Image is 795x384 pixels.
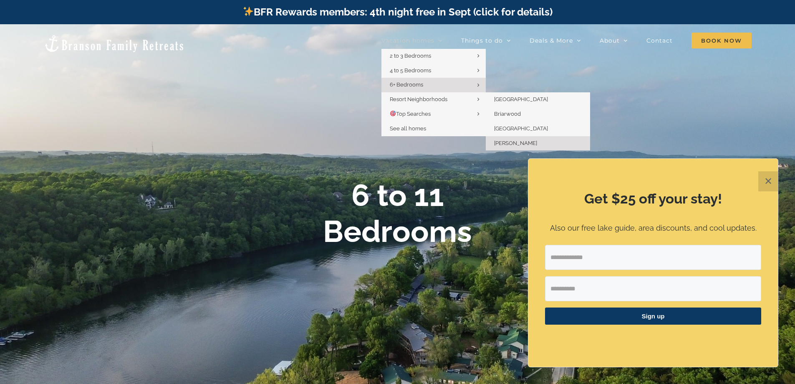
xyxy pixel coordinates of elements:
span: Deals & More [530,38,573,43]
a: Things to do [461,32,511,49]
span: Resort Neighborhoods [390,96,447,102]
a: Contact [646,32,673,49]
input: Email Address [545,245,761,270]
span: Briarwood [494,111,521,117]
span: About [600,38,620,43]
img: Branson Family Retreats Logo [43,34,185,53]
span: 2 to 3 Bedrooms [390,53,431,59]
a: [GEOGRAPHIC_DATA] [486,122,590,136]
a: See all homes [381,122,486,136]
span: Book Now [692,33,752,48]
span: [PERSON_NAME] [494,140,537,146]
a: 6+ Bedrooms [381,78,486,92]
a: About [600,32,628,49]
a: 2 to 3 Bedrooms [381,49,486,64]
span: [GEOGRAPHIC_DATA] [494,96,548,102]
h2: Get $25 off your stay! [545,189,761,209]
input: First Name [545,276,761,301]
a: [GEOGRAPHIC_DATA] [486,92,590,107]
a: Resort Neighborhoods [381,92,486,107]
span: 4 to 5 Bedrooms [390,67,431,74]
b: 6 to 11 Bedrooms [323,178,472,249]
a: Book Now [692,32,752,49]
p: ​ [545,335,761,344]
a: Deals & More [530,32,581,49]
a: [PERSON_NAME] [486,136,590,151]
span: 6+ Bedrooms [390,81,423,88]
img: ✨ [243,6,253,16]
a: Briarwood [486,107,590,122]
button: Sign up [545,308,761,325]
span: Things to do [461,38,503,43]
a: 🎯Top Searches [381,107,486,122]
span: [GEOGRAPHIC_DATA] [494,125,548,132]
a: BFR Rewards members: 4th night free in Sept (click for details) [242,6,553,18]
button: Close [758,171,778,191]
span: See all homes [390,125,426,132]
p: Also our free lake guide, area discounts, and cool updates. [545,222,761,234]
nav: Main Menu [381,32,752,49]
img: 🎯 [390,111,396,116]
a: 4 to 5 Bedrooms [381,64,486,78]
span: Top Searches [390,111,431,117]
span: Vacation homes [381,38,434,43]
span: Contact [646,38,673,43]
a: Vacation homes [381,32,442,49]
